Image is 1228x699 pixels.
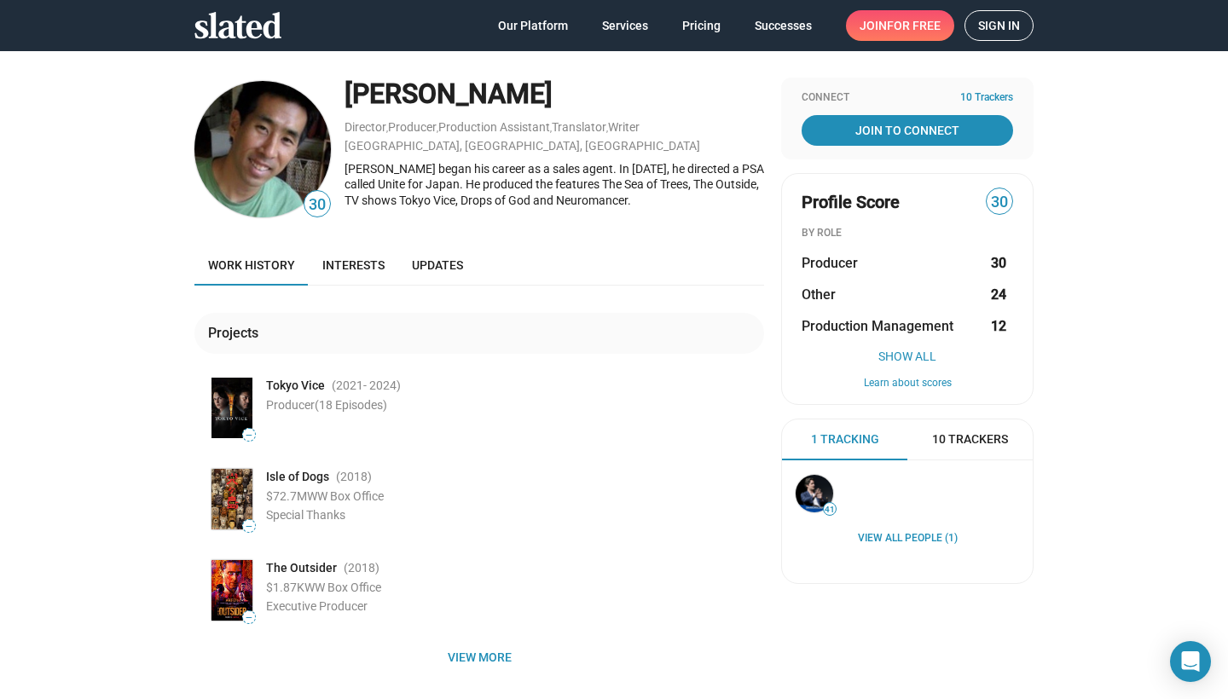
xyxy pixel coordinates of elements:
img: Poster: The Outsider [211,560,252,621]
span: , [437,124,438,133]
span: Production Management [802,317,953,335]
span: for free [887,10,941,41]
img: Poster: Tokyo Vice [211,378,252,438]
span: 30 [304,194,330,217]
span: Updates [412,258,463,272]
span: Interests [322,258,385,272]
a: View all People (1) [858,532,958,546]
span: — [243,430,255,440]
div: Connect [802,91,1013,105]
span: View more [208,642,750,673]
a: Sign in [964,10,1034,41]
span: (2021 ) [332,378,401,394]
span: Work history [208,258,295,272]
img: Stephan Paternot [796,475,833,512]
span: Join [860,10,941,41]
span: 10 Trackers [932,431,1008,448]
img: Satch Watanabe [194,81,331,217]
div: Open Intercom Messenger [1170,641,1211,682]
span: 30 [987,191,1012,214]
a: Work history [194,245,309,286]
span: Special Thanks [266,508,345,522]
span: $1.87K [266,581,304,594]
button: Learn about scores [802,377,1013,390]
a: Writer [608,120,640,134]
a: Join To Connect [802,115,1013,146]
span: WW Box Office [304,581,381,594]
span: Producer [802,254,858,272]
span: - 2024 [363,378,397,392]
a: Producer [388,120,437,134]
span: 10 Trackers [960,91,1013,105]
a: Production Assistant [438,120,550,134]
span: , [386,124,388,133]
span: , [550,124,552,133]
span: (2018 ) [336,469,372,485]
span: — [243,522,255,531]
span: Our Platform [498,10,568,41]
span: (18 Episodes) [315,398,387,412]
a: Interests [309,245,398,286]
a: Translator [552,120,606,134]
a: Pricing [669,10,734,41]
span: 41 [824,505,836,515]
div: [PERSON_NAME] [345,76,764,113]
div: [PERSON_NAME] began his career as a sales agent. In [DATE], he directed a PSA called Unite for Ja... [345,161,764,209]
a: Updates [398,245,477,286]
span: Executive Producer [266,599,368,613]
a: Joinfor free [846,10,954,41]
span: Isle of Dogs [266,469,329,485]
img: Poster: Isle of Dogs [211,469,252,529]
a: [GEOGRAPHIC_DATA], [GEOGRAPHIC_DATA], [GEOGRAPHIC_DATA] [345,139,700,153]
span: — [243,613,255,622]
span: $72.7M [266,489,307,503]
span: The Outsider [266,560,337,576]
span: Other [802,286,836,303]
div: Projects [208,324,265,342]
span: Join To Connect [805,115,1010,146]
a: Services [588,10,662,41]
a: Our Platform [484,10,582,41]
span: WW Box Office [307,489,384,503]
span: 1 Tracking [811,431,879,448]
strong: 24 [991,286,1006,303]
span: (2018 ) [344,560,379,576]
a: Successes [741,10,825,41]
span: Producer [266,398,387,412]
span: Services [602,10,648,41]
span: Tokyo Vice [266,378,325,394]
span: Profile Score [802,191,900,214]
strong: 30 [991,254,1006,272]
button: View more [194,642,764,673]
a: Director [345,120,386,134]
span: , [606,124,608,133]
strong: 12 [991,317,1006,335]
div: BY ROLE [802,227,1013,240]
span: Sign in [978,11,1020,40]
span: Successes [755,10,812,41]
button: Show All [802,349,1013,363]
span: Pricing [682,10,721,41]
